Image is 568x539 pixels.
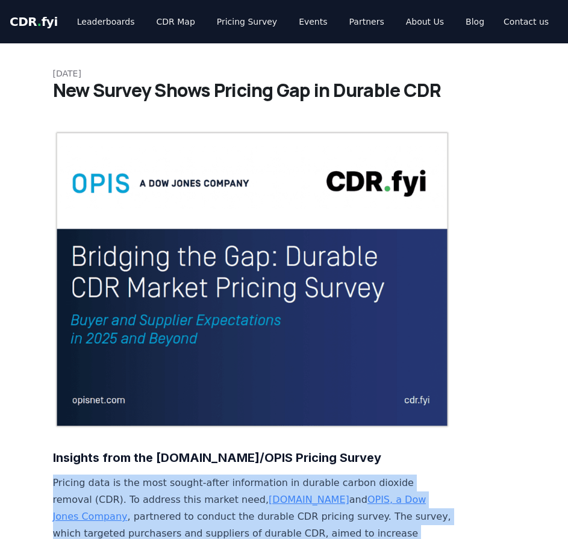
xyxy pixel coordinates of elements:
[456,11,494,33] a: Blog
[207,11,287,33] a: Pricing Survey
[53,130,452,429] img: blog post image
[10,14,58,29] span: CDR fyi
[396,11,454,33] a: About Us
[10,13,58,30] a: CDR.fyi
[53,79,516,101] h1: New Survey Shows Pricing Gap in Durable CDR
[269,494,349,505] a: [DOMAIN_NAME]
[53,450,381,465] strong: Insights from the [DOMAIN_NAME]/OPIS Pricing Survey
[37,14,42,29] span: .
[340,11,394,33] a: Partners
[67,11,145,33] a: Leaderboards
[67,11,494,33] nav: Main
[289,11,337,33] a: Events
[53,67,516,79] p: [DATE]
[494,11,558,33] a: Contact us
[147,11,205,33] a: CDR Map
